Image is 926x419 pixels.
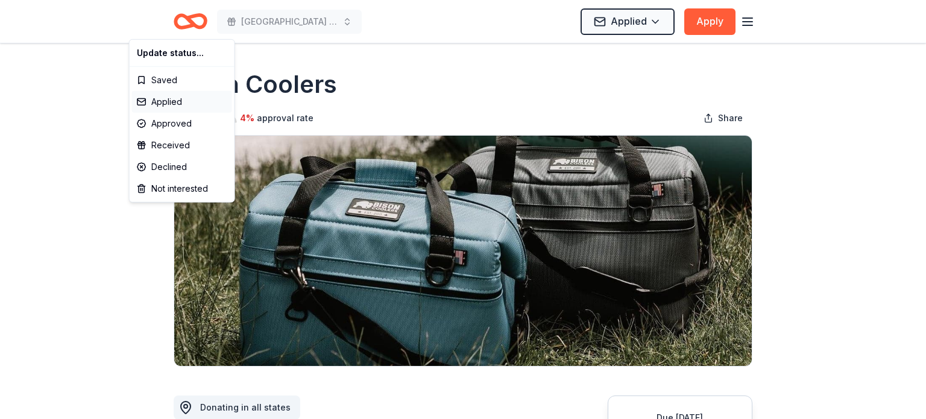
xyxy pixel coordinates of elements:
div: Received [132,134,232,156]
div: Declined [132,156,232,178]
div: Saved [132,69,232,91]
div: Not interested [132,178,232,200]
div: Approved [132,113,232,134]
div: Applied [132,91,232,113]
div: Update status... [132,42,232,64]
span: [GEOGRAPHIC_DATA] Class of 2026 After Prom [241,14,338,29]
